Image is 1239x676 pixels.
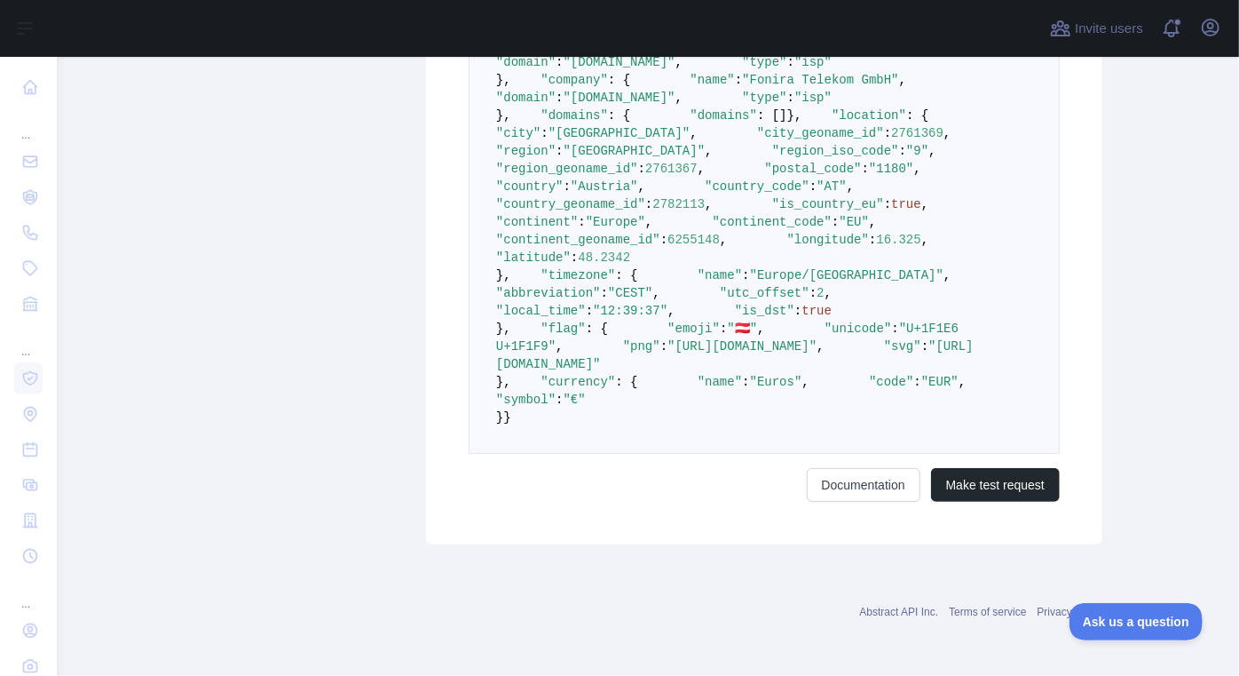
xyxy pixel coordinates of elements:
[817,179,847,194] span: "AT"
[698,162,705,176] span: ,
[921,233,928,247] span: ,
[608,73,630,87] span: : {
[564,144,706,158] span: "[GEOGRAPHIC_DATA]"
[593,304,667,318] span: "12:39:37"
[832,108,906,123] span: "location"
[921,375,959,389] span: "EUR"
[541,322,585,336] span: "flag"
[496,55,556,69] span: "domain"
[794,304,801,318] span: :
[705,197,712,211] span: ,
[921,197,928,211] span: ,
[645,162,698,176] span: 2761367
[802,304,833,318] span: true
[705,179,809,194] span: "country_code"
[541,108,608,123] span: "domains"
[14,576,43,611] div: ...
[959,375,966,389] span: ,
[496,91,556,105] span: "domain"
[921,339,928,354] span: :
[742,91,786,105] span: "type"
[772,197,884,211] span: "is_country_eu"
[899,144,906,158] span: :
[690,108,757,123] span: "domains"
[928,144,935,158] span: ,
[496,162,638,176] span: "region_geoname_id"
[884,197,891,211] span: :
[869,233,876,247] span: :
[496,304,586,318] span: "local_time"
[720,286,809,300] span: "utc_offset"
[764,162,861,176] span: "postal_code"
[496,268,511,282] span: },
[652,197,705,211] span: 2782113
[817,286,824,300] span: 2
[742,73,898,87] span: "Fonira Telekom GmbH"
[787,108,802,123] span: },
[914,162,921,176] span: ,
[14,323,43,359] div: ...
[564,393,586,407] span: "€"
[496,393,556,407] span: "symbol"
[564,179,571,194] span: :
[943,126,951,140] span: ,
[750,268,943,282] span: "Europe/[GEOGRAPHIC_DATA]"
[705,144,712,158] span: ,
[802,375,809,389] span: ,
[742,55,786,69] span: "type"
[503,410,510,425] span: }
[541,268,615,282] span: "timezone"
[899,73,906,87] span: ,
[496,375,511,389] span: },
[906,108,928,123] span: : {
[660,233,667,247] span: :
[556,393,563,407] span: :
[660,339,667,354] span: :
[556,55,563,69] span: :
[877,233,921,247] span: 16.325
[667,304,675,318] span: ,
[608,286,652,300] span: "CEST"
[787,91,794,105] span: :
[578,251,630,265] span: 48.2342
[675,55,683,69] span: ,
[949,606,1026,618] a: Terms of service
[825,322,892,336] span: "unicode"
[496,179,564,194] span: "country"
[757,108,787,123] span: : []
[1069,603,1203,640] iframe: Toggle Customer Support
[1075,19,1143,39] span: Invite users
[728,322,758,336] span: "🇦🇹"
[496,233,660,247] span: "continent_geoname_id"
[638,162,645,176] span: :
[787,233,869,247] span: "longitude"
[564,55,675,69] span: "[DOMAIN_NAME]"
[772,144,899,158] span: "region_iso_code"
[645,197,652,211] span: :
[586,215,645,229] span: "Europe"
[713,215,832,229] span: "continent_code"
[840,215,870,229] span: "EU"
[652,286,659,300] span: ,
[496,108,511,123] span: },
[757,322,764,336] span: ,
[891,197,921,211] span: true
[892,322,899,336] span: :
[623,339,660,354] span: "png"
[667,339,817,354] span: "[URL][DOMAIN_NAME]"
[884,339,921,354] span: "svg"
[496,286,601,300] span: "abbreviation"
[869,375,913,389] span: "code"
[556,144,563,158] span: :
[496,322,511,336] span: },
[742,375,749,389] span: :
[884,126,891,140] span: :
[943,268,951,282] span: ,
[862,162,869,176] span: :
[14,107,43,142] div: ...
[578,215,585,229] span: :
[809,179,817,194] span: :
[645,215,652,229] span: ,
[556,339,563,354] span: ,
[750,375,802,389] span: "Euros"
